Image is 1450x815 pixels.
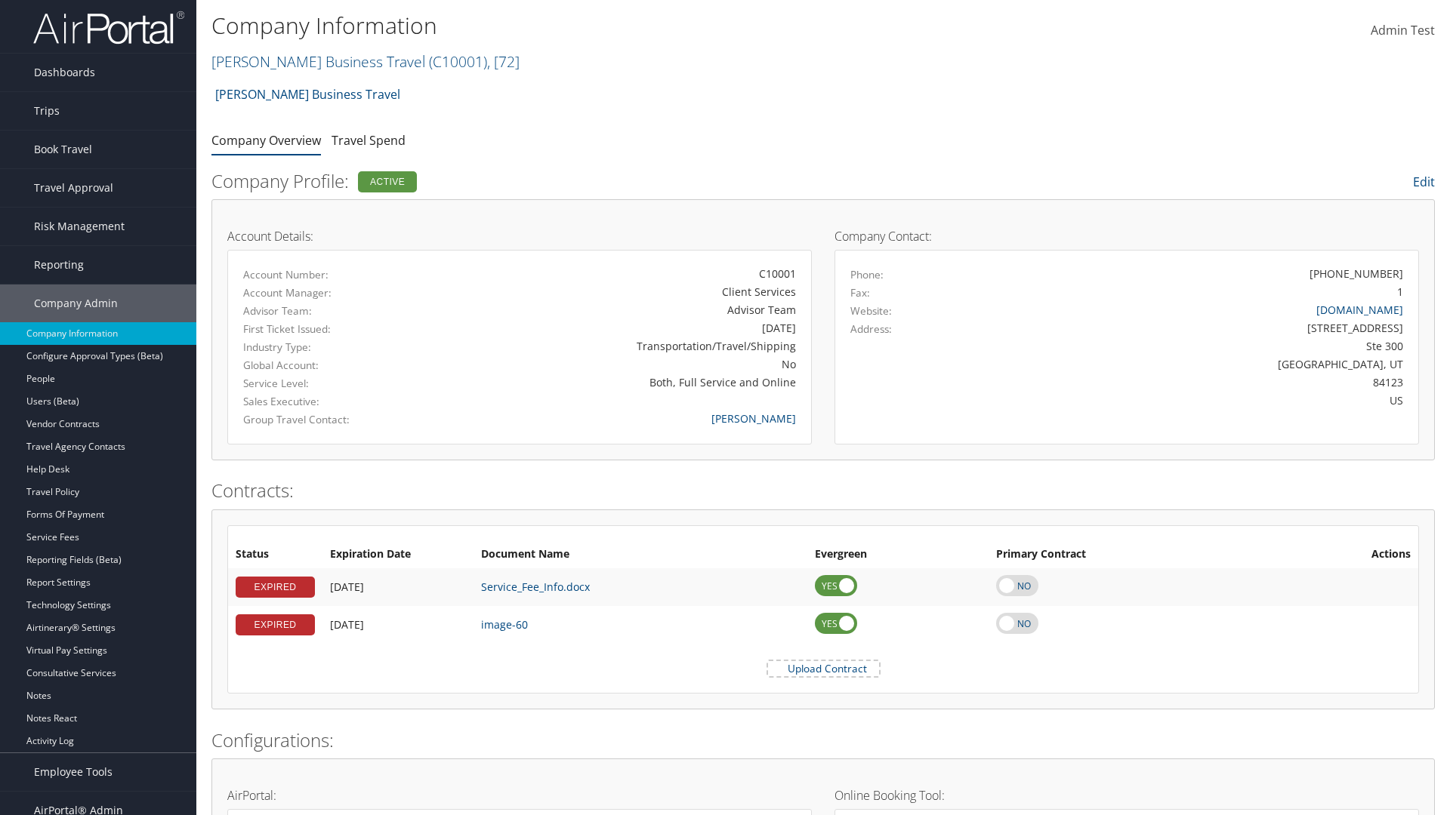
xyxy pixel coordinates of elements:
span: Employee Tools [34,753,113,791]
h1: Company Information [211,10,1027,42]
div: 1 [1397,284,1403,300]
a: Admin Test [1371,8,1435,54]
h4: Company Contact: [835,230,1419,242]
a: [DOMAIN_NAME] [1316,303,1403,317]
span: Dashboards [34,54,95,91]
label: Address: [850,321,892,337]
h2: Contracts: [211,478,1435,503]
div: Add/Edit Date [330,618,466,632]
label: Phone: [850,267,884,282]
h2: Company Profile: [211,168,1020,194]
span: Admin Test [1371,22,1435,38]
img: airportal-logo.png [33,10,184,45]
a: Travel Spend [332,132,406,149]
span: Company Admin [34,284,118,322]
a: [PERSON_NAME] Business Travel [211,51,520,72]
label: Global Account: [243,358,412,373]
div: Both, Full Service and Online [435,374,796,390]
div: [GEOGRAPHIC_DATA], UT [995,356,1404,372]
label: Account Number: [243,267,412,282]
label: Sales Executive: [243,394,412,409]
span: Reporting [34,246,84,284]
div: [STREET_ADDRESS] [995,320,1404,336]
span: ( C10001 ) [429,51,487,72]
label: Website: [850,303,892,318]
div: EXPIRED [236,614,315,635]
label: Upload Contract [768,661,879,676]
div: [DATE] [435,320,796,336]
span: Trips [34,92,60,130]
div: Ste 300 [995,338,1404,354]
label: Group Travel Contact: [243,412,412,427]
a: Service_Fee_Info.docx [481,580,590,594]
div: Add/Edit Date [330,580,466,594]
th: Actions [1272,541,1418,568]
label: Service Level: [243,376,412,391]
div: [PHONE_NUMBER] [1310,266,1403,281]
a: [PERSON_NAME] Business Travel [215,79,400,109]
div: Advisor Team [435,302,796,318]
span: [DATE] [330,580,364,594]
h4: Account Details: [227,230,812,242]
div: US [995,392,1404,408]
div: EXPIRED [236,577,315,598]
div: Active [358,171,417,192]
div: No [435,356,796,372]
th: Primary Contract [989,541,1272,568]
h4: Online Booking Tool: [835,789,1419,801]
div: 84123 [995,374,1404,390]
label: Account Manager: [243,285,412,300]
div: C10001 [435,266,796,281]
span: Travel Approval [34,169,113,207]
a: [PERSON_NAME] [711,411,796,426]
h4: AirPortal: [227,789,812,801]
i: Remove Contract [1396,610,1411,639]
label: Fax: [850,285,870,300]
div: Transportation/Travel/Shipping [435,338,796,354]
a: Company Overview [211,132,321,149]
span: [DATE] [330,617,364,632]
a: image-60 [481,617,528,632]
span: Book Travel [34,131,92,168]
label: First Ticket Issued: [243,321,412,337]
h2: Configurations: [211,727,1435,753]
label: Advisor Team: [243,303,412,318]
th: Document Name [474,541,807,568]
label: Industry Type: [243,340,412,355]
div: Client Services [435,284,796,300]
th: Evergreen [807,541,989,568]
span: , [ 72 ] [487,51,520,72]
a: Edit [1413,174,1435,190]
th: Status [228,541,322,568]
span: Risk Management [34,208,125,245]
th: Expiration Date [322,541,474,568]
i: Remove Contract [1396,572,1411,601]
